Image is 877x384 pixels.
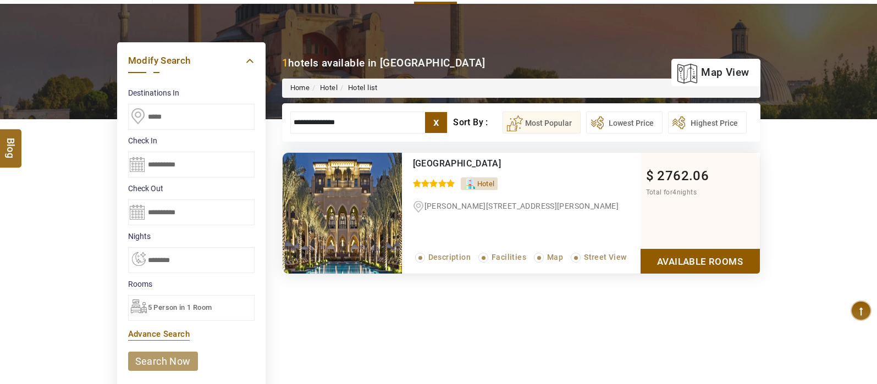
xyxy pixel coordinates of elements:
[657,168,709,183] span: 2762.06
[413,158,501,169] a: [GEOGRAPHIC_DATA]
[641,249,760,274] a: Show Rooms
[128,135,255,146] label: Check In
[320,84,338,92] a: Hotel
[646,168,654,183] span: $
[672,188,676,196] span: 4
[425,112,447,133] label: x
[646,188,697,196] span: Total for nights
[128,279,255,290] label: Rooms
[128,231,255,242] label: nights
[428,253,471,261] span: Description
[677,60,749,85] a: map view
[413,158,595,169] div: Palace Downtown
[128,329,190,339] a: Advance Search
[4,137,18,147] span: Blog
[282,57,288,69] b: 1
[128,87,255,98] label: Destinations In
[453,112,502,133] div: Sort By :
[338,83,378,93] li: Hotel list
[128,183,255,194] label: Check Out
[586,112,663,133] button: Lowest Price
[128,352,198,371] a: search now
[492,253,526,261] span: Facilities
[148,303,212,311] span: 5 Person in 1 Room
[503,112,581,133] button: Most Popular
[547,253,563,261] span: Map
[424,202,619,210] span: [PERSON_NAME][STREET_ADDRESS][PERSON_NAME]
[282,55,486,70] div: hotels available in [GEOGRAPHIC_DATA]
[477,180,495,188] span: Hotel
[290,84,310,92] a: Home
[584,253,626,261] span: Street View
[668,112,747,133] button: Highest Price
[283,153,402,274] img: fFcxmBr5_b91ad25d6f2dd4dcd5c8281719070a54.jpg
[128,53,255,68] a: Modify Search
